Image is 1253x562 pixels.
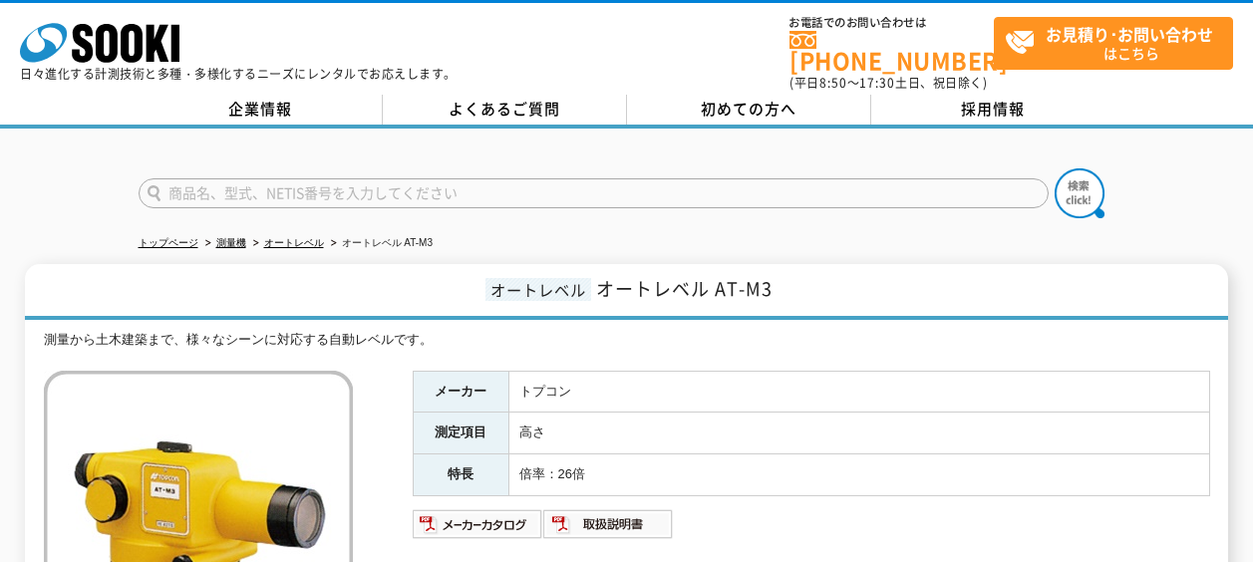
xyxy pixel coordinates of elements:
[44,330,1210,351] div: 測量から土木建築まで、様々なシーンに対応する自動レベルです。
[819,74,847,92] span: 8:50
[508,371,1209,413] td: トプコン
[413,521,543,536] a: メーカーカタログ
[413,454,508,496] th: 特長
[789,31,994,72] a: [PHONE_NUMBER]
[413,371,508,413] th: メーカー
[508,454,1209,496] td: 倍率：26倍
[264,237,324,248] a: オートレベル
[871,95,1115,125] a: 採用情報
[508,413,1209,454] td: 高さ
[413,413,508,454] th: 測定項目
[701,98,796,120] span: 初めての方へ
[413,508,543,540] img: メーカーカタログ
[139,95,383,125] a: 企業情報
[383,95,627,125] a: よくあるご質問
[994,17,1233,70] a: お見積り･お問い合わせはこちら
[789,17,994,29] span: お電話でのお問い合わせは
[789,74,987,92] span: (平日 ～ 土日、祝日除く)
[627,95,871,125] a: 初めての方へ
[1055,168,1104,218] img: btn_search.png
[20,68,457,80] p: 日々進化する計測技術と多種・多様化するニーズにレンタルでお応えします。
[543,521,674,536] a: 取扱説明書
[543,508,674,540] img: 取扱説明書
[139,178,1049,208] input: 商品名、型式、NETIS番号を入力してください
[139,237,198,248] a: トップページ
[485,278,591,301] span: オートレベル
[1046,22,1213,46] strong: お見積り･お問い合わせ
[1005,18,1232,68] span: はこちら
[327,233,433,254] li: オートレベル AT-M3
[596,275,773,302] span: オートレベル AT-M3
[216,237,246,248] a: 測量機
[859,74,895,92] span: 17:30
